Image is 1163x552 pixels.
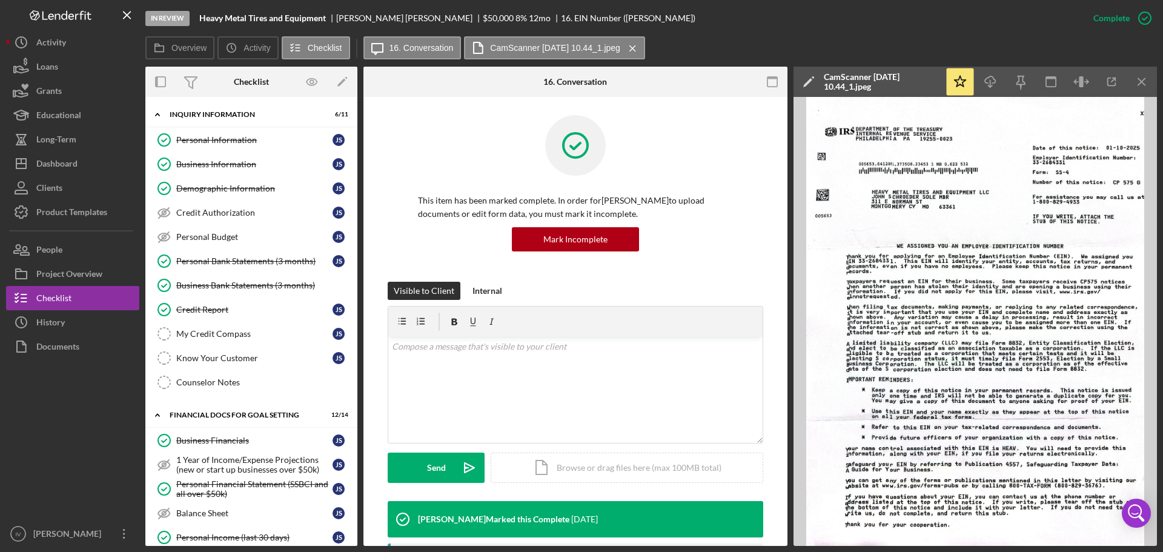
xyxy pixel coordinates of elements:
div: 16. EIN Number ([PERSON_NAME]) [561,13,695,23]
div: Grants [36,79,62,106]
button: Checklist [282,36,350,59]
label: Overview [171,43,207,53]
img: Preview [794,97,1157,546]
div: People [36,238,62,265]
p: This item has been marked complete. In order for [PERSON_NAME] to upload documents or edit form d... [418,194,733,221]
div: My Credit Compass [176,329,333,339]
button: Send [388,453,485,483]
div: Personal Financial Statement (SSBCI and all over $50k) [176,479,333,499]
a: Credit ReportJS [151,298,351,322]
div: J S [333,255,345,267]
a: Personal InformationJS [151,128,351,152]
button: Checklist [6,286,139,310]
button: Visible to Client [388,282,460,300]
div: Project Overview [36,262,102,289]
a: Personal Financial Statement (SSBCI and all over $50k)JS [151,477,351,501]
button: Overview [145,36,214,59]
div: Open Intercom Messenger [1122,499,1151,528]
button: 16. Conversation [363,36,462,59]
button: Dashboard [6,151,139,176]
button: Project Overview [6,262,139,286]
button: Long-Term [6,127,139,151]
div: 12 / 14 [326,411,348,419]
div: Loans [36,55,58,82]
div: In Review [145,11,190,26]
div: 12 mo [529,13,551,23]
b: Heavy Metal Tires and Equipment [199,13,326,23]
div: 6 / 11 [326,111,348,118]
label: CamScanner [DATE] 10.44_1.jpeg [490,43,620,53]
div: Credit Report [176,305,333,314]
a: Business Bank Statements (3 months) [151,273,351,298]
time: 2025-09-23 15:38 [571,514,598,524]
div: Personal Bank Statements (3 months) [176,256,333,266]
div: History [36,310,65,338]
div: Mark Incomplete [543,227,608,251]
div: J S [333,134,345,146]
div: 8 % [515,13,527,23]
div: J S [333,304,345,316]
div: Activity [36,30,66,58]
div: Business Bank Statements (3 months) [176,281,351,290]
label: Activity [244,43,270,53]
div: J S [333,352,345,364]
div: J S [333,507,345,519]
a: Business InformationJS [151,152,351,176]
button: Internal [466,282,508,300]
div: Personal Income (last 30 days) [176,533,333,542]
div: Demographic Information [176,184,333,193]
a: History [6,310,139,334]
a: Personal Bank Statements (3 months)JS [151,249,351,273]
div: Complete [1093,6,1130,30]
button: Educational [6,103,139,127]
a: Personal BudgetJS [151,225,351,249]
text: IV [15,531,21,537]
div: 1 Year of Income/Expense Projections (new or start up businesses over $50k) [176,455,333,474]
a: Know Your CustomerJS [151,346,351,370]
div: Know Your Customer [176,353,333,363]
a: Counselor Notes [151,370,351,394]
div: [PERSON_NAME] [PERSON_NAME] [336,13,483,23]
div: J S [333,328,345,340]
a: 1 Year of Income/Expense Projections (new or start up businesses over $50k)JS [151,453,351,477]
div: [PERSON_NAME] Marked this Complete [418,514,569,524]
button: People [6,238,139,262]
label: Checklist [308,43,342,53]
div: J S [333,158,345,170]
div: Checklist [234,77,269,87]
div: J S [333,483,345,495]
div: Personal Information [176,135,333,145]
div: Financial Docs for Goal Setting [170,411,318,419]
button: CamScanner [DATE] 10.44_1.jpeg [464,36,645,59]
button: Product Templates [6,200,139,224]
div: Long-Term [36,127,76,155]
button: Mark Incomplete [512,227,639,251]
div: $50,000 [483,13,514,23]
div: Personal Budget [176,232,333,242]
button: Documents [6,334,139,359]
a: My Credit CompassJS [151,322,351,346]
div: J S [333,459,345,471]
div: Checklist [36,286,71,313]
div: Clients [36,176,62,203]
button: IV[PERSON_NAME] [6,522,139,546]
div: J S [333,434,345,447]
a: Credit AuthorizationJS [151,201,351,225]
a: Clients [6,176,139,200]
div: J S [333,531,345,544]
div: INQUIRY INFORMATION [170,111,318,118]
button: Grants [6,79,139,103]
div: J S [333,231,345,243]
div: Credit Authorization [176,208,333,218]
div: CamScanner [DATE] 10.44_1.jpeg [824,72,939,91]
div: Internal [472,282,502,300]
a: Demographic InformationJS [151,176,351,201]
